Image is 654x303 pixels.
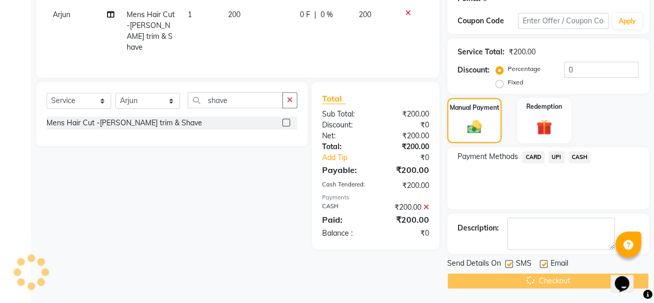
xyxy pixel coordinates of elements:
[314,213,376,226] div: Paid:
[508,64,541,74] label: Percentage
[447,258,501,271] span: Send Details On
[314,9,316,20] span: |
[375,141,437,152] div: ₹200.00
[611,262,644,293] iframe: chat widget
[613,13,642,29] button: Apply
[458,47,505,57] div: Service Total:
[375,228,437,239] div: ₹0
[314,120,376,131] div: Discount:
[516,258,531,271] span: SMS
[47,118,202,128] div: Mens Hair Cut -[PERSON_NAME] trim & Shave
[314,152,386,163] a: Add Tip
[300,9,310,20] span: 0 F
[450,103,499,112] label: Manual Payment
[375,109,437,120] div: ₹200.00
[508,78,523,87] label: Fixed
[375,164,437,176] div: ₹200.00
[228,10,240,19] span: 200
[458,65,490,76] div: Discount:
[386,152,437,163] div: ₹0
[314,109,376,120] div: Sub Total:
[314,164,376,176] div: Payable:
[314,141,376,152] div: Total:
[458,16,518,26] div: Coupon Code
[463,119,486,135] img: _cash.svg
[314,202,376,213] div: CASH
[526,102,562,111] label: Redemption
[375,202,437,213] div: ₹200.00
[314,180,376,191] div: Cash Tendered:
[314,228,376,239] div: Balance :
[518,13,609,29] input: Enter Offer / Coupon Code
[549,151,565,163] span: UPI
[522,151,544,163] span: CARD
[322,93,346,104] span: Total
[359,10,371,19] span: 200
[551,258,568,271] span: Email
[458,223,499,234] div: Description:
[188,92,283,108] input: Search or Scan
[375,120,437,131] div: ₹0
[375,213,437,226] div: ₹200.00
[322,193,429,202] div: Payments
[127,10,175,52] span: Mens Hair Cut -[PERSON_NAME] trim & Shave
[314,131,376,141] div: Net:
[53,10,70,19] span: Arjun
[375,180,437,191] div: ₹200.00
[458,151,518,162] span: Payment Methods
[188,10,192,19] span: 1
[531,118,557,137] img: _gift.svg
[375,131,437,141] div: ₹200.00
[321,9,333,20] span: 0 %
[509,47,536,57] div: ₹200.00
[569,151,591,163] span: CASH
